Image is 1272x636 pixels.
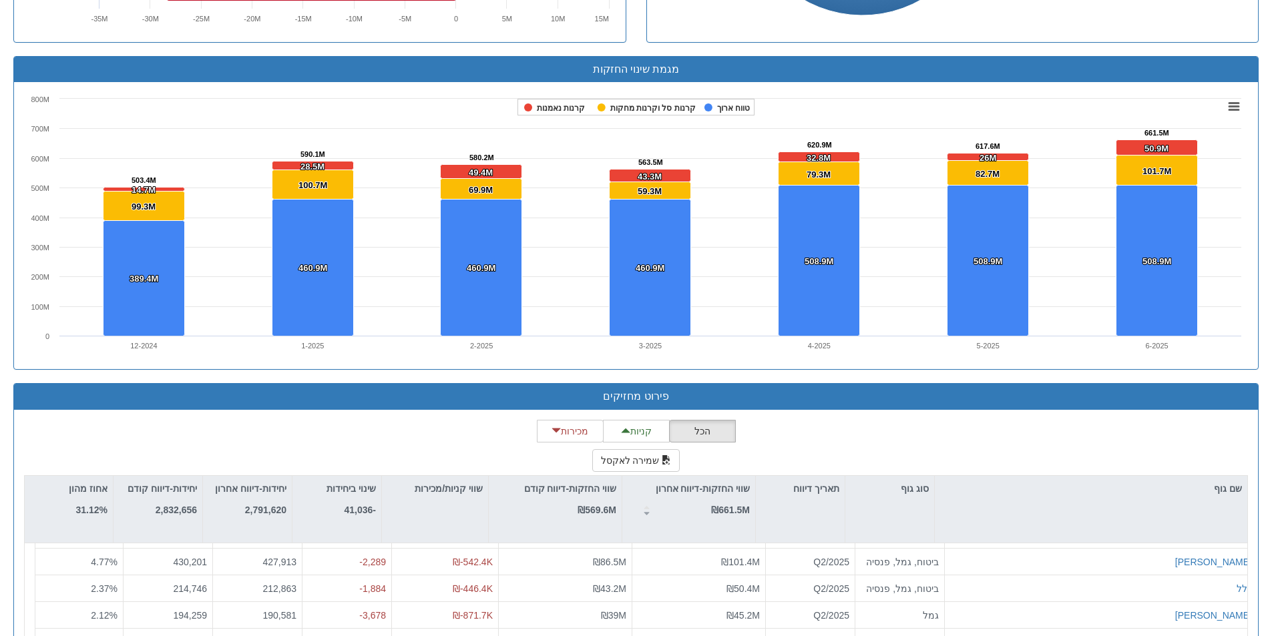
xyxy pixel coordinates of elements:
text: 700M [31,125,49,133]
text: 100M [31,303,49,311]
button: מכירות [537,420,604,442]
p: יחידות-דיווח אחרון [215,481,286,496]
text: 800M [31,95,49,103]
tspan: 617.6M [976,142,1000,150]
span: ₪101.4M [721,556,760,567]
tspan: 503.4M [132,176,156,184]
strong: 2,791,620 [245,505,286,515]
p: אחוז מהון [69,481,108,496]
div: 214,746 [129,581,207,595]
tspan: 28.5M [300,162,325,172]
div: -1,884 [308,581,386,595]
text: -5M [399,15,411,23]
tspan: 82.7M [976,169,1000,179]
text: 300M [31,244,49,252]
div: Q2/2025 [771,581,849,595]
text: 200M [31,273,49,281]
text: 0 [454,15,458,23]
text: -35M [91,15,108,23]
span: ₪-871.7K [453,609,493,620]
text: -30M [142,15,158,23]
tspan: 99.3M [132,202,156,212]
strong: ₪569.6M [578,505,616,515]
div: 194,259 [129,608,207,621]
div: 430,201 [129,555,207,568]
span: ₪86.5M [593,556,626,567]
button: הכל [669,420,736,442]
text: -20M [244,15,260,23]
div: 2.12 % [41,608,118,621]
text: 5-2025 [977,342,1000,350]
button: כלל [1237,581,1252,595]
strong: ₪661.5M [711,505,750,515]
tspan: 50.9M [1144,143,1169,153]
div: 212,863 [218,581,296,595]
div: תאריך דיווח [756,476,845,501]
span: ₪-446.4K [453,583,493,593]
text: 6-2025 [1145,342,1168,350]
tspan: 49.4M [469,168,493,178]
div: [PERSON_NAME] [1175,608,1252,621]
tspan: 14.7M [132,185,156,195]
span: ₪45.2M [726,609,760,620]
tspan: 508.9M [974,256,1002,266]
div: -3,678 [308,608,386,621]
span: ₪39M [601,609,626,620]
text: 600M [31,155,49,163]
tspan: 508.9M [805,256,833,266]
text: -15M [294,15,311,23]
div: Q2/2025 [771,555,849,568]
p: יחידות-דיווח קודם [128,481,197,496]
tspan: 620.9M [807,141,832,149]
tspan: 580.2M [469,153,494,162]
div: 427,913 [218,555,296,568]
tspan: 508.9M [1142,256,1171,266]
text: 12-2024 [130,342,157,350]
div: סוג גוף [845,476,934,501]
div: 4.77 % [41,555,118,568]
strong: 31.12% [76,505,108,515]
p: שווי החזקות-דיווח אחרון [656,481,750,496]
div: 2.37 % [41,581,118,595]
tspan: 43.3M [638,172,662,182]
tspan: 79.3M [807,170,831,180]
tspan: 460.9M [298,263,327,273]
tspan: 59.3M [638,186,662,196]
text: -10M [345,15,362,23]
h3: פירוט מחזיקים [24,390,1248,402]
div: ביטוח, גמל, פנסיה [861,581,939,595]
text: 15M [594,15,608,23]
text: 0 [45,332,49,340]
tspan: 590.1M [300,150,325,158]
tspan: 389.4M [130,274,158,284]
p: שינוי ביחידות [327,481,376,496]
tspan: 69.9M [469,185,493,195]
text: 2-2025 [470,342,493,350]
tspan: 460.9M [636,263,664,273]
tspan: 32.8M [807,153,831,163]
tspan: 661.5M [1144,129,1169,137]
span: ₪50.4M [726,583,760,593]
strong: -41,036 [345,505,377,515]
tspan: 563.5M [638,158,663,166]
div: Q2/2025 [771,608,849,621]
p: שווי החזקות-דיווח קודם [524,481,616,496]
div: 190,581 [218,608,296,621]
tspan: קרנות נאמנות [537,103,585,113]
text: 500M [31,184,49,192]
div: שווי קניות/מכירות [382,476,488,501]
text: 10M [550,15,564,23]
strong: 2,832,656 [156,505,197,515]
tspan: 26M [980,153,996,163]
tspan: 100.7M [298,180,327,190]
text: 1-2025 [301,342,324,350]
text: 3-2025 [639,342,662,350]
button: שמירה לאקסל [592,449,680,472]
span: ₪43.2M [593,583,626,593]
div: -2,289 [308,555,386,568]
text: 4-2025 [808,342,831,350]
div: ביטוח, גמל, פנסיה [861,555,939,568]
text: 5M [501,15,511,23]
span: ₪-542.4K [453,556,493,567]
